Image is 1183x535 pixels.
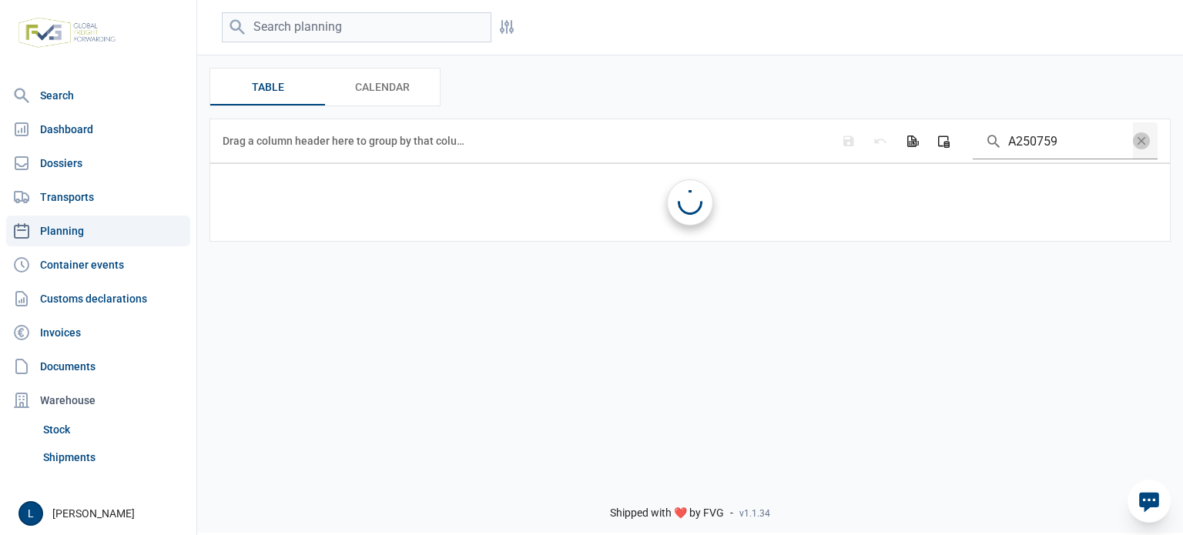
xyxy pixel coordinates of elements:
[37,443,190,471] a: Shipments
[6,283,190,314] a: Customs declarations
[355,78,410,96] span: Calendar
[18,501,187,526] div: [PERSON_NAME]
[610,507,724,520] span: Shipped with ❤️ by FVG
[12,12,122,54] img: FVG - Global freight forwarding
[678,190,702,215] div: Loading...
[37,416,190,443] a: Stock
[252,78,284,96] span: Table
[6,80,190,111] a: Search
[6,317,190,348] a: Invoices
[898,127,926,155] div: Export all data to Excel
[222,12,491,42] input: Search planning
[223,119,1158,162] div: Data grid toolbar
[739,507,770,520] span: v1.1.34
[6,249,190,280] a: Container events
[6,114,190,145] a: Dashboard
[930,127,957,155] div: Column Chooser
[223,129,470,153] div: Drag a column header here to group by that column
[6,385,190,416] div: Warehouse
[18,501,43,526] button: L
[6,216,190,246] a: Planning
[973,122,1133,159] input: Search in the data grid
[730,507,733,520] span: -
[6,182,190,212] a: Transports
[6,148,190,179] a: Dossiers
[6,351,190,382] a: Documents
